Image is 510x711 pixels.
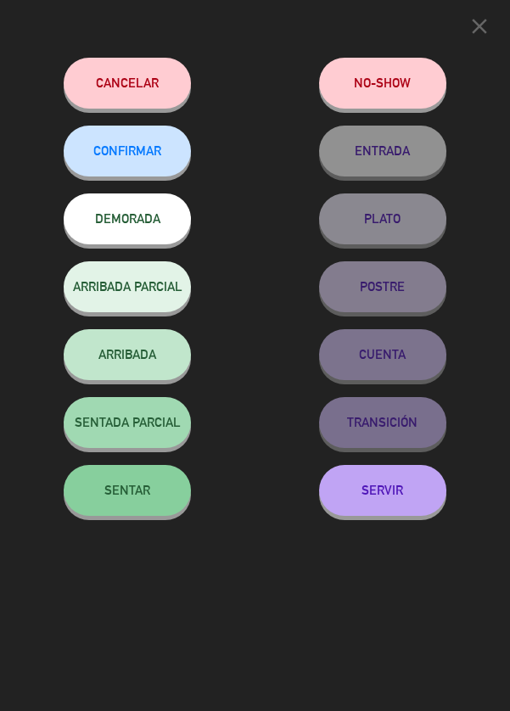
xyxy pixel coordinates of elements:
[64,465,191,516] button: SENTAR
[319,397,446,448] button: TRANSICIÓN
[64,261,191,312] button: ARRIBADA PARCIAL
[319,261,446,312] button: POSTRE
[64,329,191,380] button: ARRIBADA
[319,193,446,244] button: PLATO
[104,483,150,497] span: SENTAR
[93,143,161,158] span: CONFIRMAR
[319,126,446,176] button: ENTRADA
[467,14,492,39] i: close
[64,58,191,109] button: Cancelar
[319,58,446,109] button: NO-SHOW
[319,465,446,516] button: SERVIR
[64,397,191,448] button: SENTADA PARCIAL
[462,13,497,46] button: close
[319,329,446,380] button: CUENTA
[64,126,191,176] button: CONFIRMAR
[64,193,191,244] button: DEMORADA
[73,279,182,294] span: ARRIBADA PARCIAL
